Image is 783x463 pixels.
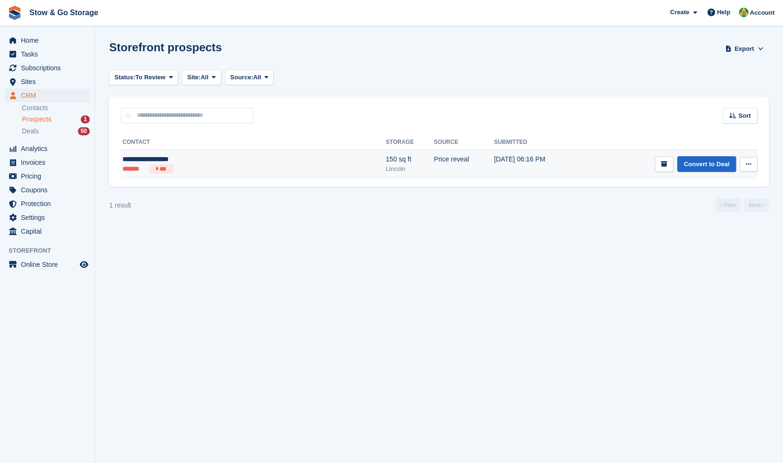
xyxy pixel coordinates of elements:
a: menu [5,75,90,88]
th: Storage [386,135,434,150]
a: menu [5,89,90,102]
nav: Page [714,198,771,212]
span: All [200,73,208,82]
a: menu [5,211,90,224]
span: Coupons [21,183,78,197]
span: Capital [21,225,78,238]
a: menu [5,197,90,210]
a: menu [5,156,90,169]
span: Status: [114,73,135,82]
span: Invoices [21,156,78,169]
span: Tasks [21,47,78,61]
span: Pricing [21,170,78,183]
td: [DATE] 06:16 PM [494,150,582,179]
span: Online Store [21,258,78,271]
span: Help [717,8,730,17]
span: Analytics [21,142,78,155]
span: Site: [187,73,200,82]
span: Protection [21,197,78,210]
span: Sites [21,75,78,88]
span: Sort [738,111,751,121]
span: Create [670,8,689,17]
a: menu [5,225,90,238]
span: CRM [21,89,78,102]
th: Contact [121,135,386,150]
a: menu [5,34,90,47]
h1: Storefront prospects [109,41,222,54]
a: Convert to Deal [677,156,736,172]
a: Previous [716,198,740,212]
span: Source: [230,73,253,82]
a: menu [5,61,90,75]
button: Source: All [225,70,274,85]
a: menu [5,142,90,155]
div: 150 sq ft [386,154,434,164]
th: Submitted [494,135,582,150]
th: Source [434,135,494,150]
a: menu [5,183,90,197]
div: 50 [78,127,90,135]
a: Deals 50 [22,126,90,136]
a: menu [5,170,90,183]
span: Home [21,34,78,47]
a: menu [5,47,90,61]
div: Lincoln [386,164,434,174]
div: 1 [81,115,90,123]
div: 1 result [109,200,131,210]
a: menu [5,258,90,271]
span: To Review [135,73,165,82]
span: Subscriptions [21,61,78,75]
span: All [253,73,261,82]
a: Prospects 1 [22,114,90,124]
a: Preview store [78,259,90,270]
a: Stow & Go Storage [26,5,102,20]
button: Export [723,41,765,57]
img: Alex Taylor [739,8,748,17]
img: stora-icon-8386f47178a22dfd0bd8f6a31ec36ba5ce8667c1dd55bd0f319d3a0aa187defe.svg [8,6,22,20]
span: Settings [21,211,78,224]
button: Site: All [182,70,221,85]
a: Contacts [22,104,90,113]
button: Status: To Review [109,70,178,85]
span: Account [750,8,774,18]
td: Price reveal [434,150,494,179]
span: Storefront [9,246,94,255]
span: Export [735,44,754,54]
a: Next [744,198,769,212]
span: Deals [22,127,39,136]
span: Prospects [22,115,51,124]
